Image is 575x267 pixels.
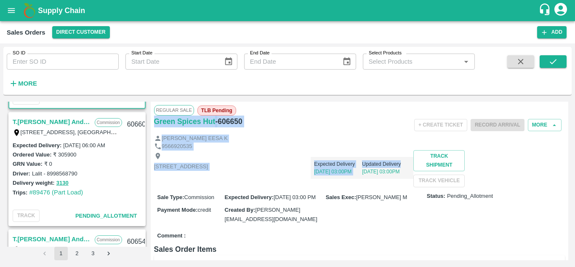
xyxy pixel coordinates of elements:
p: [DATE] 03:00PM [362,168,410,175]
label: ₹ 305900 [53,151,76,158]
p: [DATE] 03:00PM [314,168,362,175]
nav: pagination navigation [37,247,117,260]
label: Sales Exec : [326,194,356,200]
button: Add [537,26,567,38]
label: Created By : [225,207,256,213]
button: Open [461,56,471,67]
input: Select Products [365,56,458,67]
p: 9566920535 [162,143,192,151]
b: Product [161,260,181,266]
b: Supply Chain [38,6,85,15]
a: Green Spices Hut [154,116,216,127]
p: Commission [95,235,122,244]
button: More [7,76,39,91]
p: [PERSON_NAME] EESA K [162,135,228,143]
a: #89476 (Part Load) [29,189,83,196]
span: Pending_Allotment [447,192,493,200]
p: Updated Delivery [362,160,410,168]
label: GRN Value: [13,161,43,167]
button: 3130 [56,178,69,188]
label: Expected Delivery : [13,142,61,148]
span: Commission [184,194,215,200]
button: Go to page 2 [70,247,84,260]
label: Expected Delivery : [225,194,274,200]
a: Supply Chain [38,5,538,16]
h6: - 606650 [215,116,242,127]
input: Start Date [125,54,217,70]
label: Trips: [13,189,27,196]
label: [DATE] 06:00 AM [63,142,105,148]
a: T.[PERSON_NAME] And Sons [13,116,91,127]
label: Start Date [131,50,152,57]
label: Sale Type : [157,194,184,200]
button: Choose date [221,54,237,70]
label: [STREET_ADDRESS], [GEOGRAPHIC_DATA], [GEOGRAPHIC_DATA], 221007, [GEOGRAPHIC_DATA] [21,129,276,135]
button: page 1 [54,247,68,260]
span: Pending_Allotment [75,213,137,219]
button: Go to next page [102,247,116,260]
div: Sales Orders [7,27,45,38]
button: open drawer [2,1,21,20]
button: Select DC [52,26,110,38]
input: Enter SO ID [7,54,119,70]
button: Track Shipment [413,150,465,171]
label: End Date [250,50,269,57]
label: Driver: [13,170,30,177]
label: Status: [427,192,445,200]
a: T.[PERSON_NAME] And Sons [13,234,91,245]
span: Please dispatch the trip before ending [471,121,524,128]
div: account of current user [553,2,568,19]
h6: Sales Order Items [154,243,565,255]
span: [PERSON_NAME] M [356,194,407,200]
div: customer-support [538,3,553,18]
button: Go to page 3 [86,247,100,260]
label: Delivery weight: [13,180,55,186]
span: Regular Sale [154,105,194,115]
p: Expected Delivery [314,160,362,168]
p: Commission [95,118,122,127]
strong: More [18,80,37,87]
span: TLB Pending [197,105,236,116]
button: More [528,119,562,131]
p: [STREET_ADDRESS] [154,163,208,171]
label: ₹ 0 [44,161,52,167]
button: Choose date [339,54,355,70]
span: [PERSON_NAME][EMAIL_ADDRESS][DOMAIN_NAME] [225,207,317,222]
label: Select Products [369,50,402,57]
label: Payment Mode : [157,207,198,213]
img: logo [21,2,38,19]
span: credit [198,207,211,213]
div: 606541 [122,232,154,252]
label: [STREET_ADDRESS], [GEOGRAPHIC_DATA], [GEOGRAPHIC_DATA], 221007, [GEOGRAPHIC_DATA] [21,246,276,253]
label: SO ID [13,50,25,57]
input: End Date [244,54,336,70]
label: Lalit - 8998568790 [32,170,77,177]
label: Comment : [157,232,186,240]
span: [DATE] 03:00 PM [274,194,316,200]
div: 606600 [122,115,154,135]
label: Ordered Value: [13,151,51,158]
